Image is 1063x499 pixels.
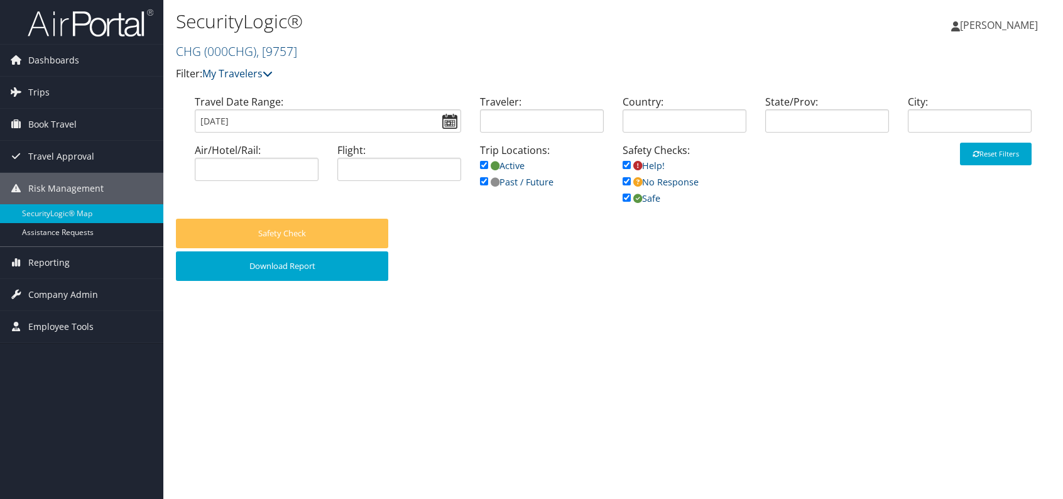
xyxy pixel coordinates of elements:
[480,160,525,172] a: Active
[951,6,1050,44] a: [PERSON_NAME]
[176,219,388,248] button: Safety Check
[185,143,328,191] div: Air/Hotel/Rail:
[28,8,153,38] img: airportal-logo.png
[756,94,898,143] div: State/Prov:
[256,43,297,60] span: , [ 9757 ]
[28,45,79,76] span: Dashboards
[471,143,613,202] div: Trip Locations:
[623,176,699,188] a: No Response
[480,176,553,188] a: Past / Future
[623,192,660,204] a: Safe
[960,18,1038,32] span: [PERSON_NAME]
[176,8,759,35] h1: SecurityLogic®
[28,279,98,310] span: Company Admin
[204,43,256,60] span: ( 000CHG )
[28,247,70,278] span: Reporting
[202,67,273,80] a: My Travelers
[176,251,388,281] button: Download Report
[28,109,77,140] span: Book Travel
[471,94,613,143] div: Traveler:
[176,66,759,82] p: Filter:
[898,94,1041,143] div: City:
[28,141,94,172] span: Travel Approval
[28,311,94,343] span: Employee Tools
[623,160,665,172] a: Help!
[185,94,471,143] div: Travel Date Range:
[328,143,471,191] div: Flight:
[176,43,297,60] a: CHG
[960,143,1032,165] button: Reset Filters
[28,77,50,108] span: Trips
[28,173,104,204] span: Risk Management
[613,94,756,143] div: Country:
[613,143,756,219] div: Safety Checks:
